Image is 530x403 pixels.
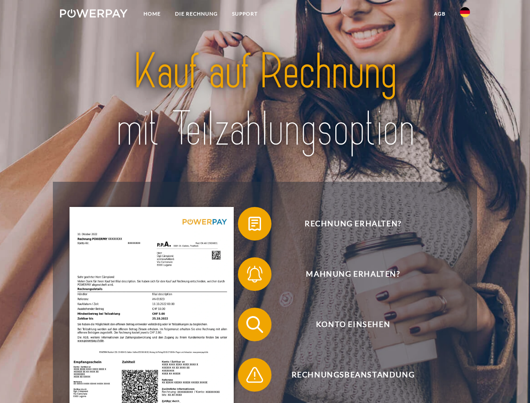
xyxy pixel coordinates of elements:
button: Rechnung erhalten? [238,207,456,241]
img: qb_bill.svg [244,213,265,234]
img: qb_search.svg [244,314,265,335]
img: logo-powerpay-white.svg [60,9,128,18]
button: Konto einsehen [238,308,456,341]
img: qb_warning.svg [244,364,265,385]
img: de [460,7,470,17]
img: qb_bell.svg [244,264,265,285]
a: DIE RECHNUNG [168,6,225,21]
a: agb [427,6,453,21]
span: Konto einsehen [250,308,456,341]
a: Home [136,6,168,21]
span: Rechnung erhalten? [250,207,456,241]
span: Rechnungsbeanstandung [250,358,456,392]
img: title-powerpay_de.svg [80,40,450,161]
button: Mahnung erhalten? [238,257,456,291]
a: SUPPORT [225,6,265,21]
iframe: Button to launch messaging window [496,369,523,396]
span: Mahnung erhalten? [250,257,456,291]
button: Rechnungsbeanstandung [238,358,456,392]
